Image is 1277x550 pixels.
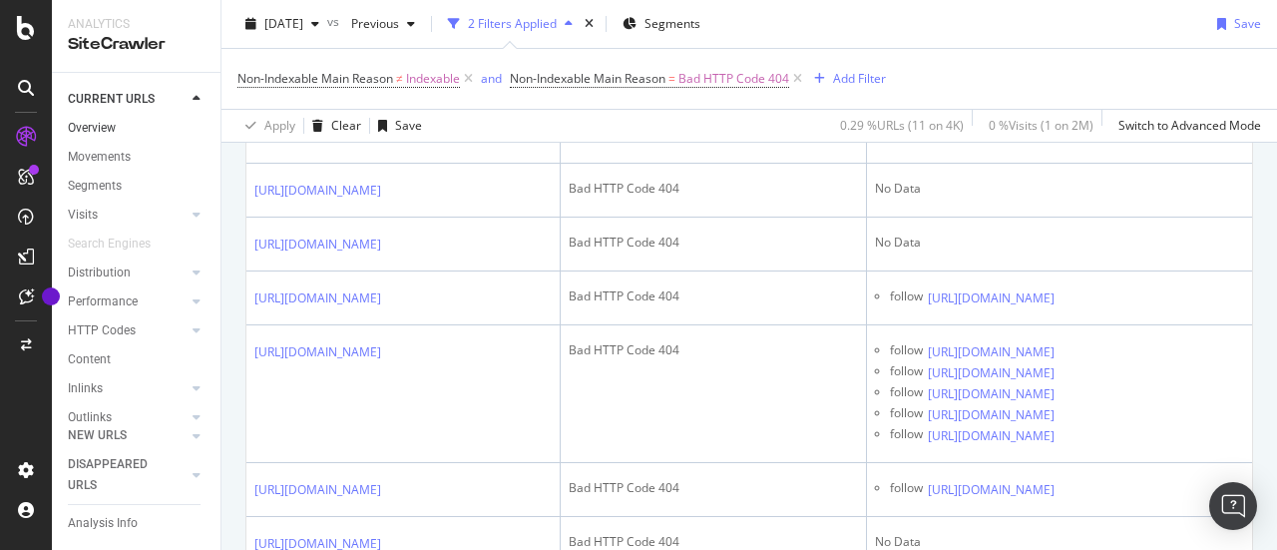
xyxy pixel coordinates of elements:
button: Segments [615,8,708,40]
div: follow [890,287,923,308]
a: Visits [68,205,187,226]
span: ≠ [396,70,403,87]
a: Search Engines [68,234,171,255]
span: vs [327,13,343,30]
div: Performance [68,291,138,312]
div: follow [890,341,923,362]
a: [URL][DOMAIN_NAME] [928,480,1055,500]
div: 0 % Visits ( 1 on 2M ) [989,117,1093,134]
div: Switch to Advanced Mode [1118,117,1261,134]
span: Indexable [406,65,460,93]
button: 2 Filters Applied [440,8,581,40]
div: Open Intercom Messenger [1209,482,1257,530]
span: Non-Indexable Main Reason [510,70,665,87]
a: Analysis Info [68,513,207,534]
div: Content [68,349,111,370]
div: Visits [68,205,98,226]
div: Bad HTTP Code 404 [569,180,858,198]
div: Inlinks [68,378,103,399]
div: DISAPPEARED URLS [68,454,169,496]
div: follow [890,362,923,383]
a: NEW URLS [68,425,187,446]
div: No Data [875,234,1244,252]
a: [URL][DOMAIN_NAME] [928,426,1055,446]
div: 0.29 % URLs ( 11 on 4K ) [840,117,964,134]
div: Save [1234,15,1261,32]
div: follow [890,479,923,500]
span: Non-Indexable Main Reason [237,70,393,87]
div: CURRENT URLS [68,89,155,110]
div: Apply [264,117,295,134]
div: Movements [68,147,131,168]
div: Add Filter [833,70,886,87]
a: [URL][DOMAIN_NAME] [254,288,381,308]
div: Distribution [68,263,131,283]
div: follow [890,383,923,404]
div: Bad HTTP Code 404 [569,287,858,305]
div: follow [890,404,923,425]
a: CURRENT URLS [68,89,187,110]
div: Outlinks [68,407,112,428]
div: Bad HTTP Code 404 [569,479,858,497]
div: Analysis Info [68,513,138,534]
span: 2025 Oct. 6th [264,15,303,32]
a: [URL][DOMAIN_NAME] [254,181,381,201]
a: Distribution [68,263,187,283]
a: [URL][DOMAIN_NAME] [928,405,1055,425]
div: NEW URLS [68,425,127,446]
div: Bad HTTP Code 404 [569,341,858,359]
a: Overview [68,118,207,139]
div: 2 Filters Applied [468,15,557,32]
span: Bad HTTP Code 404 [678,65,789,93]
span: = [668,70,675,87]
button: Save [370,110,422,142]
div: Bad HTTP Code 404 [569,234,858,252]
button: Add Filter [806,67,886,91]
div: Overview [68,118,116,139]
a: [URL][DOMAIN_NAME] [928,342,1055,362]
a: Inlinks [68,378,187,399]
div: Segments [68,176,122,197]
button: [DATE] [237,8,327,40]
button: Switch to Advanced Mode [1110,110,1261,142]
div: HTTP Codes [68,320,136,341]
button: Apply [237,110,295,142]
a: Movements [68,147,207,168]
div: No Data [875,180,1244,198]
div: Save [395,117,422,134]
div: follow [890,425,923,446]
div: Analytics [68,16,205,33]
button: and [481,69,502,88]
a: Outlinks [68,407,187,428]
a: Content [68,349,207,370]
div: Tooltip anchor [42,287,60,305]
div: times [581,14,598,34]
div: Clear [331,117,361,134]
a: Segments [68,176,207,197]
div: Search Engines [68,234,151,255]
div: and [481,70,502,87]
button: Clear [304,110,361,142]
a: [URL][DOMAIN_NAME] [254,235,381,255]
a: Performance [68,291,187,312]
div: SiteCrawler [68,33,205,56]
span: Segments [644,15,700,32]
button: Previous [343,8,423,40]
a: [URL][DOMAIN_NAME] [928,288,1055,308]
a: [URL][DOMAIN_NAME] [928,384,1055,404]
a: [URL][DOMAIN_NAME] [254,480,381,500]
a: [URL][DOMAIN_NAME] [928,363,1055,383]
a: DISAPPEARED URLS [68,454,187,496]
a: [URL][DOMAIN_NAME] [254,342,381,362]
button: Save [1209,8,1261,40]
a: HTTP Codes [68,320,187,341]
span: Previous [343,15,399,32]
